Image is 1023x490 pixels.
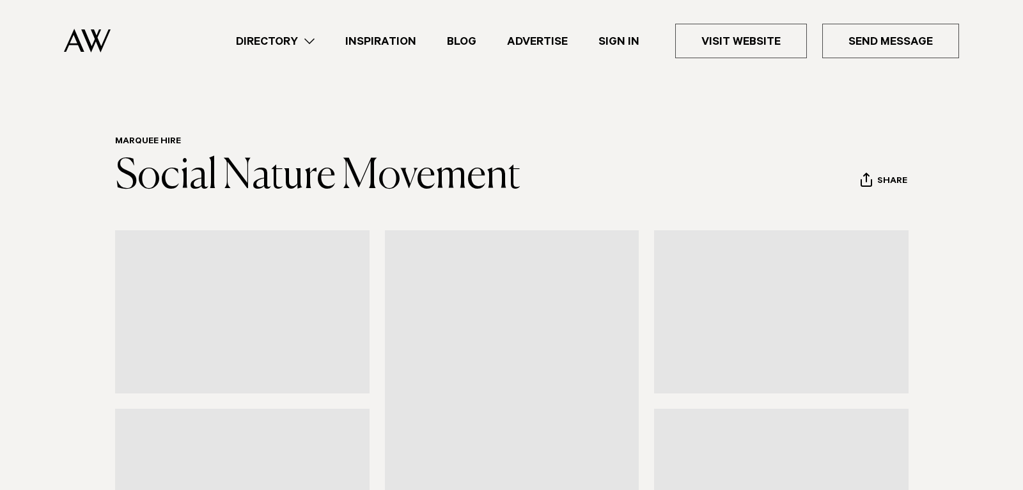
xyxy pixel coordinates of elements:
a: Directory [221,33,330,50]
a: Visit Website [675,24,807,58]
a: Social Nature Movement [115,156,520,197]
a: Blog [432,33,492,50]
a: Sign In [583,33,655,50]
a: Marquee Hire [115,137,181,147]
a: Send Message [822,24,959,58]
button: Share [860,172,908,191]
img: Auckland Weddings Logo [64,29,111,52]
span: Share [877,176,907,188]
a: Inspiration [330,33,432,50]
a: Advertise [492,33,583,50]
